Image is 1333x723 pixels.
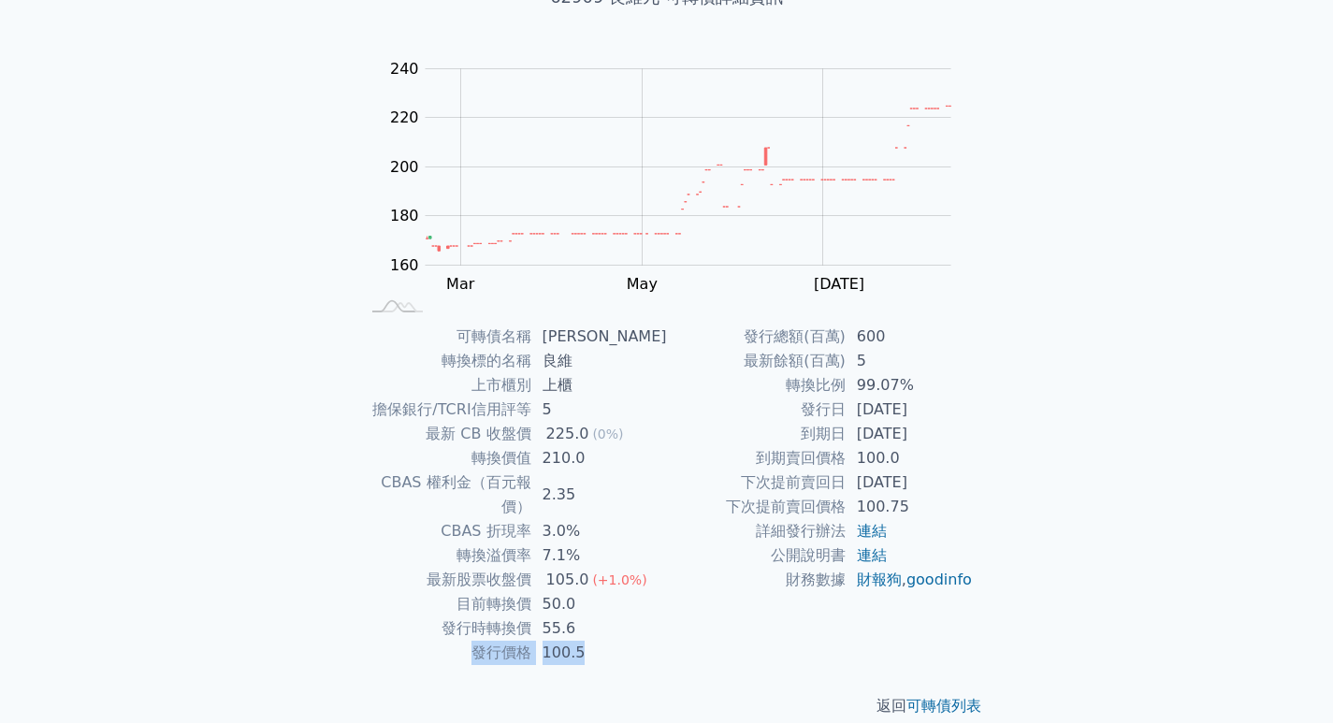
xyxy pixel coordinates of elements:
td: CBAS 折現率 [360,519,531,543]
td: 發行總額(百萬) [667,325,846,349]
td: 5 [846,349,974,373]
td: [DATE] [846,470,974,495]
td: 100.75 [846,495,974,519]
td: 擔保銀行/TCRI信用評等 [360,398,531,422]
td: 100.5 [531,641,667,665]
td: 下次提前賣回日 [667,470,846,495]
td: CBAS 權利金（百元報價） [360,470,531,519]
td: 2.35 [531,470,667,519]
tspan: 200 [390,158,419,176]
td: 財務數據 [667,568,846,592]
div: 225.0 [543,422,593,446]
tspan: [DATE] [814,275,864,293]
a: goodinfo [906,571,972,588]
td: 上市櫃別 [360,373,531,398]
td: 轉換溢價率 [360,543,531,568]
td: 3.0% [531,519,667,543]
td: 轉換比例 [667,373,846,398]
td: 最新 CB 收盤價 [360,422,531,446]
a: 連結 [857,522,887,540]
p: 返回 [338,695,996,717]
td: 600 [846,325,974,349]
div: 聊天小工具 [1239,633,1333,723]
td: 良維 [531,349,667,373]
span: (+1.0%) [592,572,646,587]
td: 發行價格 [360,641,531,665]
tspan: Mar [446,275,475,293]
td: 50.0 [531,592,667,616]
tspan: 180 [390,207,419,224]
td: 公開說明書 [667,543,846,568]
td: , [846,568,974,592]
td: 可轉債名稱 [360,325,531,349]
td: 7.1% [531,543,667,568]
td: 發行日 [667,398,846,422]
td: 發行時轉換價 [360,616,531,641]
tspan: May [627,275,658,293]
td: [DATE] [846,422,974,446]
td: 轉換標的名稱 [360,349,531,373]
td: 到期賣回價格 [667,446,846,470]
span: (0%) [592,427,623,441]
iframe: Chat Widget [1239,633,1333,723]
tspan: 220 [390,108,419,126]
td: 100.0 [846,446,974,470]
td: 210.0 [531,446,667,470]
td: [PERSON_NAME] [531,325,667,349]
td: 最新股票收盤價 [360,568,531,592]
td: 5 [531,398,667,422]
td: 目前轉換價 [360,592,531,616]
a: 財報狗 [857,571,902,588]
td: 99.07% [846,373,974,398]
td: 下次提前賣回價格 [667,495,846,519]
td: 到期日 [667,422,846,446]
tspan: 240 [390,60,419,78]
tspan: 160 [390,256,419,274]
div: 105.0 [543,568,593,592]
td: 55.6 [531,616,667,641]
td: [DATE] [846,398,974,422]
td: 轉換價值 [360,446,531,470]
a: 連結 [857,546,887,564]
td: 詳細發行辦法 [667,519,846,543]
g: Series [426,106,950,251]
td: 上櫃 [531,373,667,398]
a: 可轉債列表 [906,697,981,715]
td: 最新餘額(百萬) [667,349,846,373]
g: Chart [381,60,979,331]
